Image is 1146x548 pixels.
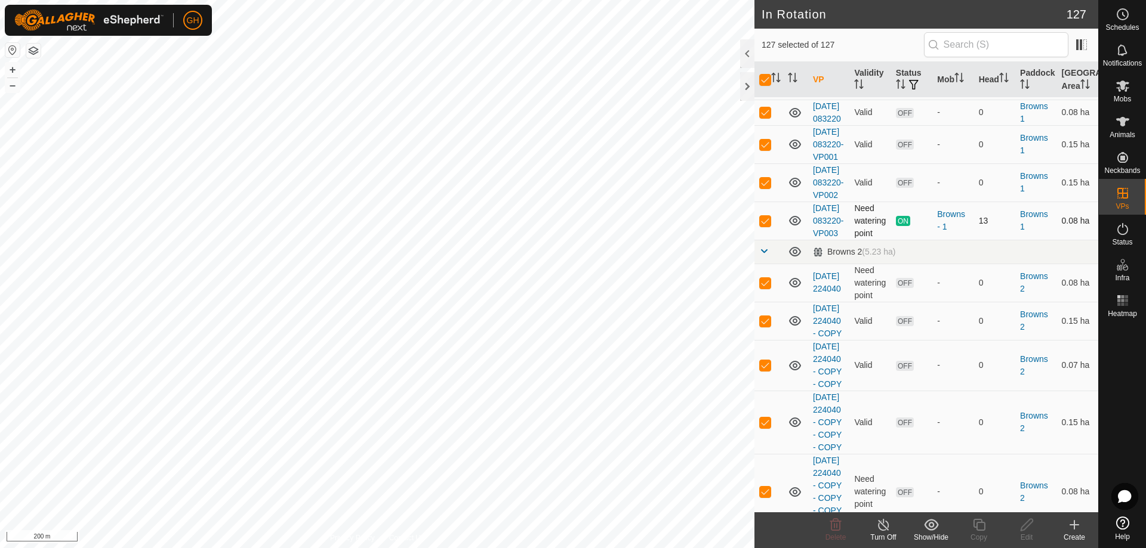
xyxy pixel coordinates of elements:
a: Help [1099,512,1146,545]
button: Reset Map [5,43,20,57]
div: - [937,138,969,151]
button: Map Layers [26,44,41,58]
span: OFF [896,278,914,288]
span: OFF [896,178,914,188]
a: Browns 2 [1020,309,1048,332]
td: 0.08 ha [1057,202,1098,240]
span: OFF [896,316,914,326]
p-sorticon: Activate to sort [1080,81,1090,91]
span: OFF [896,140,914,150]
a: [DATE] 224040 - COPY - COPY - COPY - COPY [813,456,842,528]
td: 0 [974,454,1015,530]
div: - [937,177,969,189]
div: Create [1050,532,1098,543]
div: - [937,359,969,371]
a: [DATE] 083220-VP002 [813,165,843,200]
td: Valid [849,302,891,340]
th: Paddock [1015,62,1056,98]
span: OFF [896,361,914,371]
span: Notifications [1103,60,1142,67]
div: Browns 2 [813,247,895,257]
button: + [5,63,20,77]
span: OFF [896,487,914,497]
td: 0.07 ha [1057,340,1098,391]
a: [DATE] 083220-VP001 [813,127,843,162]
th: VP [808,62,849,98]
td: 0.15 ha [1057,125,1098,163]
a: [DATE] 083220-VP003 [813,203,843,238]
a: [DATE] 083220 [813,101,841,123]
td: 0.08 ha [1057,100,1098,125]
span: OFF [896,417,914,428]
a: [DATE] 224040 - COPY [813,304,842,338]
span: Animals [1110,131,1135,138]
span: Mobs [1114,95,1131,103]
td: 0 [974,163,1015,202]
span: 127 [1067,5,1086,23]
a: [DATE] 224040 - COPY - COPY - COPY [813,392,842,452]
span: 127 selected of 127 [762,39,924,51]
td: 0 [974,391,1015,454]
span: Status [1112,239,1132,246]
a: Browns 1 [1020,133,1048,155]
span: Schedules [1105,24,1139,31]
span: ON [896,216,910,226]
p-sorticon: Activate to sort [854,81,864,91]
p-sorticon: Activate to sort [788,75,797,84]
a: Browns 1 [1020,171,1048,193]
div: - [937,315,969,327]
td: Valid [849,163,891,202]
span: Delete [825,533,846,541]
span: (5.23 ha) [862,247,895,256]
div: - [937,277,969,289]
a: Privacy Policy [330,532,375,543]
p-sorticon: Activate to sort [954,75,964,84]
td: 0.15 ha [1057,302,1098,340]
td: Need watering point [849,264,891,302]
img: Gallagher Logo [14,10,164,31]
td: Valid [849,340,891,391]
th: [GEOGRAPHIC_DATA] Area [1057,62,1098,98]
div: - [937,416,969,429]
th: Status [891,62,932,98]
th: Mob [932,62,974,98]
div: Turn Off [860,532,907,543]
a: Contact Us [389,532,424,543]
td: 0.15 ha [1057,163,1098,202]
div: Browns - 1 [937,208,969,233]
span: GH [187,14,199,27]
td: Valid [849,391,891,454]
a: [DATE] 224040 [813,271,841,293]
span: OFF [896,108,914,118]
a: [DATE] 224040 - COPY - COPY [813,342,842,389]
div: - [937,485,969,498]
td: Valid [849,125,891,163]
span: Help [1115,533,1130,540]
span: Infra [1115,274,1129,281]
input: Search (S) [924,32,1068,57]
td: 13 [974,202,1015,240]
button: – [5,78,20,92]
p-sorticon: Activate to sort [999,75,1009,84]
p-sorticon: Activate to sort [1020,81,1030,91]
td: 0 [974,264,1015,302]
p-sorticon: Activate to sort [896,81,905,91]
td: Valid [849,100,891,125]
span: VPs [1116,203,1129,210]
div: Copy [955,532,1003,543]
div: - [937,106,969,119]
a: Browns 2 [1020,271,1048,293]
span: Heatmap [1108,310,1137,317]
a: Browns 2 [1020,481,1048,503]
th: Validity [849,62,891,98]
td: 0 [974,125,1015,163]
td: 0 [974,302,1015,340]
a: Browns 2 [1020,411,1048,433]
p-sorticon: Activate to sort [771,75,781,84]
a: Browns 1 [1020,101,1048,123]
td: 0 [974,100,1015,125]
th: Head [974,62,1015,98]
td: 0.08 ha [1057,454,1098,530]
td: Need watering point [849,202,891,240]
div: Show/Hide [907,532,955,543]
